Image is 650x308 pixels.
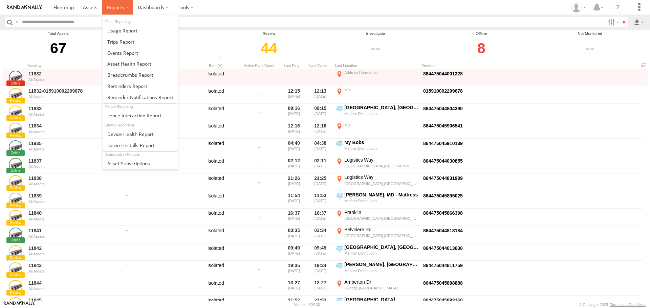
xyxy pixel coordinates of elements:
div: All Assets [28,147,121,151]
a: Click to View Device Details [423,298,463,303]
a: 11845 [28,297,121,303]
div: Mariner Distribution [344,251,418,256]
a: Click to View Device Details [423,193,463,198]
div: All Assets [28,252,121,256]
a: Terms and Conditions [610,303,646,307]
a: Click to View Asset Details [9,245,22,259]
div: Click to Sort [308,63,332,68]
a: Click to View Asset Details [9,175,22,189]
label: Click to View Event Location [335,261,419,278]
div: [GEOGRAPHIC_DATA],[GEOGRAPHIC_DATA] [344,233,418,238]
div: 21:25 [DATE] [308,174,332,190]
a: Fence Interaction Report [103,110,178,121]
div: Mariner Distribution [344,198,418,203]
div: Active Fault Count [239,63,279,68]
a: Device Installs Report [103,140,178,151]
label: Click to View Event Location [335,192,419,208]
a: 11834 [28,123,121,129]
label: Click to View Event Location [335,87,419,103]
div: 03:34 [DATE] [308,227,332,243]
div: MD [344,123,418,127]
div: Mariner Distribution [344,146,418,151]
a: Device Health Report [103,128,178,140]
a: Click to View Device Details [423,158,463,164]
div: All Assets [28,287,121,291]
div: [GEOGRAPHIC_DATA],[GEOGRAPHIC_DATA] [344,181,418,186]
div: 16:37 [DATE] [282,209,306,226]
div: 09:15 [DATE] [308,104,332,121]
div: Logistics Way [344,174,418,180]
a: Click to View Device Details [423,263,463,268]
div: [GEOGRAPHIC_DATA],[GEOGRAPHIC_DATA] [344,164,418,168]
a: Visit our Website [4,301,35,308]
div: 12:16 [DATE] [282,122,306,138]
img: rand-logo.svg [7,5,42,10]
a: 11833 [28,105,121,112]
label: Click to View Event Location [335,244,419,260]
label: Click to View Event Location [335,139,419,156]
div: All Assets [28,199,121,204]
label: Export results as... [633,17,645,27]
div: Devices [422,63,517,68]
div: 12:15 [DATE] [282,87,306,103]
a: Click to View Device Details [423,175,463,181]
a: 11841 [28,228,121,234]
div: All Assets [28,130,121,134]
div: Amberton Dr [344,279,418,285]
a: 11840 [28,210,121,216]
div: Mariner Distribution [344,268,418,273]
div: 09:49 [DATE] [308,244,332,260]
div: Click to filter by Investigate [322,37,429,60]
a: Click to View Device Details [423,228,463,233]
a: Click to View Device Details [423,71,463,76]
div: Click to filter by Offline [431,37,531,60]
a: Click to View Asset Details [9,210,22,223]
label: Click to View Event Location [335,174,419,190]
div: [GEOGRAPHIC_DATA] [344,297,418,303]
div: Offline [431,31,531,37]
label: Search Query [14,17,20,27]
a: Click to View Device Details [423,106,463,111]
a: Click to View Asset Details [9,105,22,119]
div: [GEOGRAPHIC_DATA], [GEOGRAPHIC_DATA] - Mattress [344,244,418,250]
div: © Copyright 2025 - [579,303,646,307]
div: The health of these assets types is not monitored. [533,55,543,60]
div: [PERSON_NAME], MD - Mattress [344,192,418,198]
div: Click to filter by Not Monitored [533,37,647,60]
div: Assets that have not communicated at least once with the server in the last 6hrs [218,55,228,60]
a: Click to View Asset Details [9,262,22,276]
a: Click to View Asset Details [9,71,22,84]
span: Refresh [640,62,648,68]
a: Click to View Device Details [423,280,463,286]
div: [PERSON_NAME], [GEOGRAPHIC_DATA] - Mattress [344,261,418,267]
div: My Bobs [344,139,418,145]
a: Click to View Asset Details [9,140,22,154]
div: 02:12 [DATE] [282,157,306,173]
div: Assets that have not communicated with the server in the last 24hrs [322,55,332,60]
div: All Assets [28,77,121,81]
div: All Assets [28,217,121,221]
a: 11835 [28,140,121,146]
label: Click to View Event Location [335,209,419,226]
a: Click to View Device Details [423,88,463,94]
div: 12:13 [DATE] [308,87,332,103]
div: Franklin [344,209,418,215]
div: All Assets [28,269,121,273]
div: 19:34 [DATE] [308,261,332,278]
a: 11837 [28,158,121,164]
label: Click to View Event Location [335,279,419,295]
a: Asset Subscriptions [103,158,178,169]
label: Click to View Event Location [335,70,419,86]
a: 11832-015910002299678 [28,88,121,94]
div: Investigate [322,31,429,37]
div: All Assets [28,182,121,186]
div: 13:27 [DATE] [282,279,306,295]
div: Click to Sort [27,63,122,68]
a: Click to View Asset Details [9,88,22,101]
div: Click to filter by Review [218,37,320,60]
a: Click to View Asset Details [9,228,22,241]
a: Asset Health Report [103,58,178,69]
div: 12:16 [DATE] [308,122,332,138]
a: Click to View Device Details [423,141,463,146]
div: 21:26 [DATE] [282,174,306,190]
